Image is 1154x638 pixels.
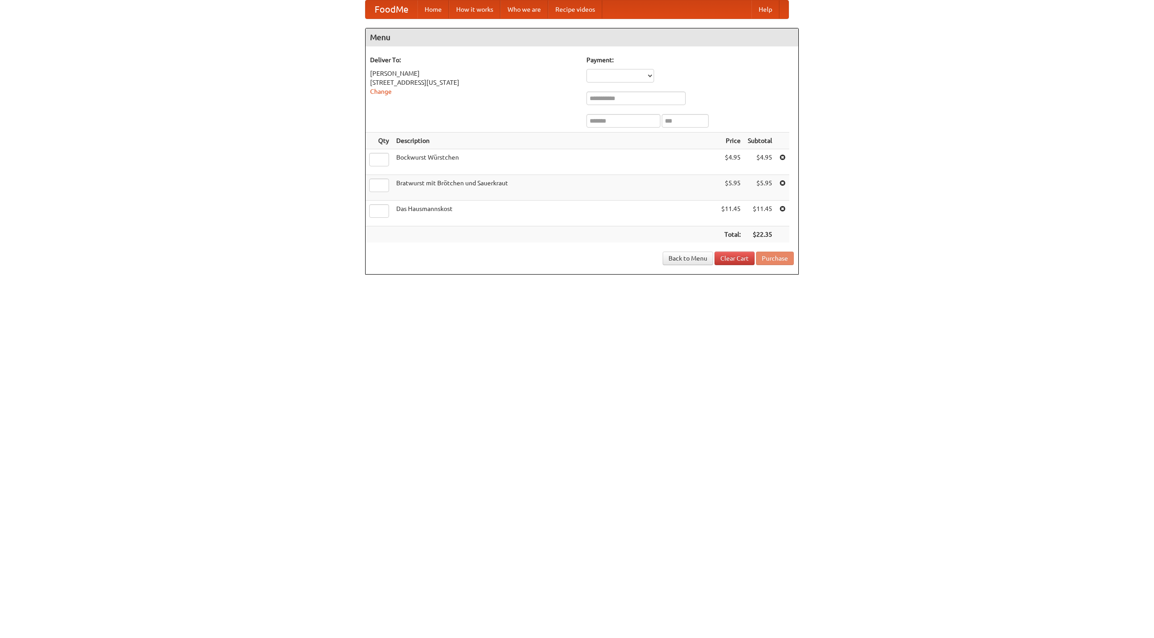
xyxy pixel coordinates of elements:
[744,201,776,226] td: $11.45
[370,88,392,95] a: Change
[366,133,393,149] th: Qty
[744,175,776,201] td: $5.95
[417,0,449,18] a: Home
[548,0,602,18] a: Recipe videos
[393,175,718,201] td: Bratwurst mit Brötchen und Sauerkraut
[751,0,779,18] a: Help
[500,0,548,18] a: Who we are
[393,201,718,226] td: Das Hausmannskost
[449,0,500,18] a: How it works
[718,149,744,175] td: $4.95
[393,149,718,175] td: Bockwurst Würstchen
[370,78,577,87] div: [STREET_ADDRESS][US_STATE]
[370,69,577,78] div: [PERSON_NAME]
[718,201,744,226] td: $11.45
[744,226,776,243] th: $22.35
[663,252,713,265] a: Back to Menu
[756,252,794,265] button: Purchase
[744,149,776,175] td: $4.95
[714,252,755,265] a: Clear Cart
[718,175,744,201] td: $5.95
[370,55,577,64] h5: Deliver To:
[718,226,744,243] th: Total:
[718,133,744,149] th: Price
[393,133,718,149] th: Description
[366,28,798,46] h4: Menu
[586,55,794,64] h5: Payment:
[366,0,417,18] a: FoodMe
[744,133,776,149] th: Subtotal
